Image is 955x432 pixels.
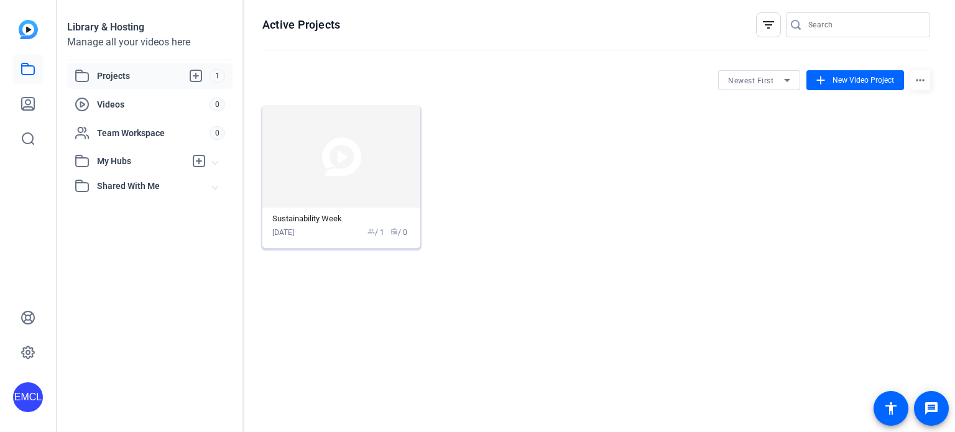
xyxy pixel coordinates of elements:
span: Newest First [728,76,773,85]
span: / 1 [367,227,384,238]
span: Projects [97,68,210,83]
div: Library & Hosting [67,20,233,35]
span: Videos [97,98,210,111]
div: Sustainability Week [272,214,410,224]
mat-icon: more_horiz [910,70,930,90]
span: My Hubs [97,155,185,168]
mat-expansion-panel-header: Shared With Me [67,173,233,198]
mat-icon: accessibility [883,401,898,416]
span: New Video Project [833,75,894,86]
span: group [367,227,375,235]
div: [DATE] [272,227,294,238]
span: Team Workspace [97,127,210,139]
span: 1 [210,69,225,83]
button: New Video Project [806,70,904,90]
img: Project thumbnail [262,106,420,208]
span: 0 [210,98,225,111]
input: Search [808,17,920,32]
img: blue-gradient.svg [19,20,38,39]
span: Shared With Me [97,180,213,193]
mat-expansion-panel-header: My Hubs [67,149,233,173]
mat-icon: filter_list [761,17,776,32]
span: radio [390,227,398,235]
span: / 0 [390,227,407,238]
h1: Active Projects [262,17,340,32]
div: Manage all your videos here [67,35,233,50]
mat-icon: add [814,73,828,87]
mat-icon: message [924,401,939,416]
span: 0 [210,126,225,140]
div: EMCL [13,382,43,412]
